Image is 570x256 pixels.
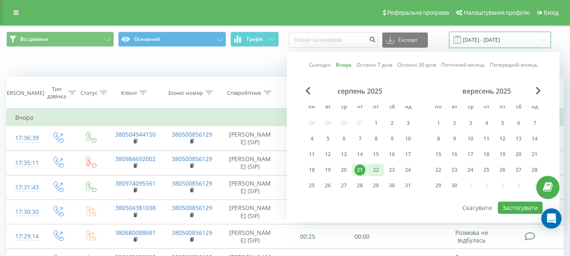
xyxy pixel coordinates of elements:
[386,133,397,144] div: 9
[527,164,543,176] div: нд 28 вер 2025 р.
[336,61,351,69] a: Вчора
[7,109,564,126] td: Вчора
[306,133,317,144] div: 4
[370,149,381,160] div: 15
[335,224,389,249] td: 00:00
[15,204,33,220] div: 17:30:30
[544,9,559,16] span: Вихід
[15,130,33,146] div: 17:36:39
[481,133,492,144] div: 11
[494,148,511,161] div: пт 19 вер 2025 р.
[15,179,33,196] div: 17:31:43
[465,133,476,144] div: 10
[400,132,416,145] div: нд 10 серп 2025 р.
[462,132,478,145] div: ср 10 вер 2025 р.
[368,132,384,145] div: пт 8 серп 2025 р.
[368,179,384,192] div: пт 29 серп 2025 р.
[465,118,476,129] div: 3
[528,101,541,114] abbr: неділя
[172,155,212,163] a: 380500856129
[541,208,562,229] div: Open Intercom Messenger
[168,89,203,97] div: Бізнес номер
[304,132,320,145] div: пн 4 серп 2025 р.
[446,148,462,161] div: вт 16 вер 2025 р.
[529,149,540,160] div: 21
[247,36,263,42] span: Графік
[481,149,492,160] div: 18
[529,118,540,129] div: 7
[511,117,527,129] div: сб 6 вер 2025 р.
[352,148,368,161] div: чт 14 серп 2025 р.
[354,149,365,160] div: 14
[322,133,333,144] div: 5
[370,164,381,175] div: 22
[338,133,349,144] div: 6
[527,132,543,145] div: нд 14 вер 2025 р.
[387,9,449,16] span: Реферальна програма
[402,101,414,114] abbr: неділя
[220,224,281,249] td: [PERSON_NAME] (SIP)
[322,149,333,160] div: 12
[336,148,352,161] div: ср 13 серп 2025 р.
[368,164,384,176] div: пт 22 серп 2025 р.
[446,117,462,129] div: вт 2 вер 2025 р.
[441,61,485,69] a: Поточний місяць
[172,204,212,212] a: 380500856129
[322,164,333,175] div: 19
[462,164,478,176] div: ср 24 вер 2025 р.
[306,149,317,160] div: 11
[513,164,524,175] div: 27
[494,164,511,176] div: пт 26 вер 2025 р.
[304,179,320,192] div: пн 25 серп 2025 р.
[370,118,381,129] div: 1
[433,164,444,175] div: 22
[478,132,494,145] div: чт 11 вер 2025 р.
[370,133,381,144] div: 8
[384,164,400,176] div: сб 23 серп 2025 р.
[527,117,543,129] div: нд 7 вер 2025 р.
[497,149,508,160] div: 19
[403,133,413,144] div: 10
[338,164,349,175] div: 20
[6,32,114,47] button: Всі дзвінки
[529,133,540,144] div: 14
[305,101,318,114] abbr: понеділок
[309,61,331,69] a: Сьогодні
[172,179,212,187] a: 380500856129
[497,118,508,129] div: 5
[384,148,400,161] div: сб 16 серп 2025 р.
[338,101,350,114] abbr: середа
[403,118,413,129] div: 3
[382,32,428,48] button: Експорт
[433,180,444,191] div: 29
[336,179,352,192] div: ср 27 серп 2025 р.
[220,126,281,151] td: [PERSON_NAME] (SIP)
[458,202,497,214] button: Скасувати
[281,126,335,151] td: 00:12
[115,229,156,237] a: 380680088681
[352,132,368,145] div: чт 7 серп 2025 р.
[446,179,462,192] div: вт 30 вер 2025 р.
[536,87,541,94] span: Next Month
[478,164,494,176] div: чт 25 вер 2025 р.
[2,89,44,97] div: [PERSON_NAME]
[400,148,416,161] div: нд 17 серп 2025 р.
[496,101,509,114] abbr: п’ятниця
[446,164,462,176] div: вт 23 вер 2025 р.
[354,133,365,144] div: 7
[462,117,478,129] div: ср 3 вер 2025 р.
[403,180,413,191] div: 31
[462,148,478,161] div: ср 17 вер 2025 р.
[498,202,543,214] button: Застосувати
[321,101,334,114] abbr: вівторок
[512,101,525,114] abbr: субота
[527,148,543,161] div: нд 21 вер 2025 р.
[338,180,349,191] div: 27
[281,175,335,199] td: 00:10
[384,117,400,129] div: сб 2 серп 2025 р.
[497,133,508,144] div: 12
[281,151,335,175] td: 00:31
[20,36,48,43] span: Всі дзвінки
[400,164,416,176] div: нд 24 серп 2025 р.
[386,149,397,160] div: 16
